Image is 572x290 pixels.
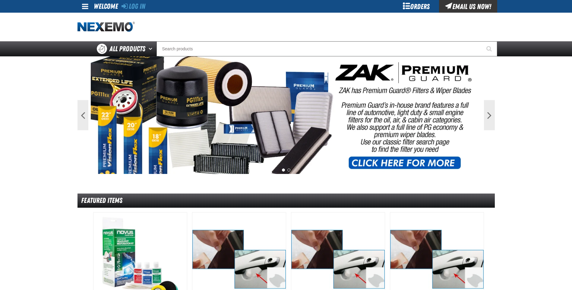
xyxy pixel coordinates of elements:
button: Start Searching [482,41,497,56]
img: Nexemo logo [77,22,135,32]
input: Search [156,41,497,56]
button: 2 of 2 [287,169,290,172]
a: Log In [122,2,145,11]
img: PG Filters & Wipers [91,56,482,174]
button: Previous [77,100,88,130]
button: Open All Products pages [147,41,156,56]
span: All Products [109,43,145,54]
div: Featured Items [77,194,495,208]
button: Next [484,100,495,130]
button: 1 of 2 [282,169,285,172]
